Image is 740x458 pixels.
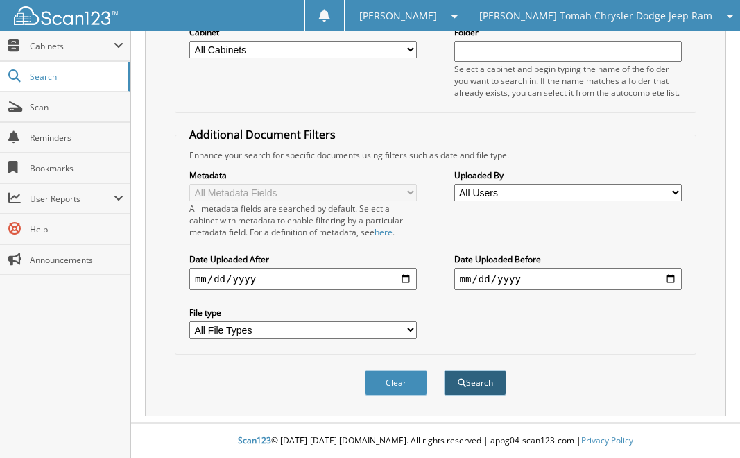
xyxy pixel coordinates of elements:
div: © [DATE]-[DATE] [DOMAIN_NAME]. All rights reserved | appg04-scan123-com | [131,424,740,458]
span: Bookmarks [30,162,123,174]
span: Scan123 [238,434,271,446]
span: Scan [30,101,123,113]
span: Reminders [30,132,123,144]
input: start [189,268,418,290]
label: Date Uploaded After [189,253,418,265]
label: Cabinet [189,26,418,38]
img: scan123-logo-white.svg [14,6,118,25]
div: All metadata fields are searched by default. Select a cabinet with metadata to enable filtering b... [189,203,418,238]
iframe: Chat Widget [671,391,740,458]
label: Folder [454,26,682,38]
span: Search [30,71,121,83]
input: end [454,268,682,290]
button: Search [444,370,506,396]
span: Help [30,223,123,235]
span: Announcements [30,254,123,266]
label: File type [189,307,418,319]
legend: Additional Document Filters [182,127,343,142]
span: User Reports [30,193,114,205]
label: Metadata [189,169,418,181]
label: Uploaded By [454,169,682,181]
span: [PERSON_NAME] Tomah Chrysler Dodge Jeep Ram [479,12,712,20]
a: here [375,226,393,238]
label: Date Uploaded Before [454,253,682,265]
span: Cabinets [30,40,114,52]
div: Enhance your search for specific documents using filters such as date and file type. [182,149,689,161]
a: Privacy Policy [581,434,633,446]
button: Clear [365,370,427,396]
div: Select a cabinet and begin typing the name of the folder you want to search in. If the name match... [454,63,682,99]
span: [PERSON_NAME] [359,12,437,20]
